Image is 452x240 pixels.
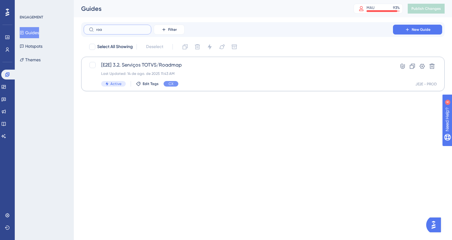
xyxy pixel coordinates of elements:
button: Filter [154,25,184,35]
div: 93 % [393,5,400,10]
button: Guides [20,27,39,38]
span: Need Help? [14,2,38,9]
button: Publish Changes [408,4,445,14]
span: Filter [168,27,177,32]
button: Edit Tags [136,81,159,86]
button: New Guide [393,25,442,35]
div: ENGAGEMENT [20,15,43,20]
div: JE2E - PROD [415,82,437,87]
span: Deselect [146,43,163,51]
input: Search [96,27,146,32]
div: 4 [43,3,45,8]
span: Active [110,81,121,86]
span: Select All Showing [97,43,133,51]
button: Themes [20,54,41,65]
span: [E2E] 3.2. Serviços TOTVS/Roadmap [101,61,375,69]
button: Hotspots [20,41,42,52]
span: New Guide [412,27,430,32]
iframe: UserGuiding AI Assistant Launcher [426,216,445,234]
button: Deselect [141,41,169,52]
div: MAU [367,5,375,10]
div: Last Updated: 14 de ago. de 2025 11:43 AM [101,71,375,76]
div: Guides [81,4,338,13]
span: CX [169,81,173,86]
span: Edit Tags [143,81,159,86]
span: Publish Changes [411,6,441,11]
